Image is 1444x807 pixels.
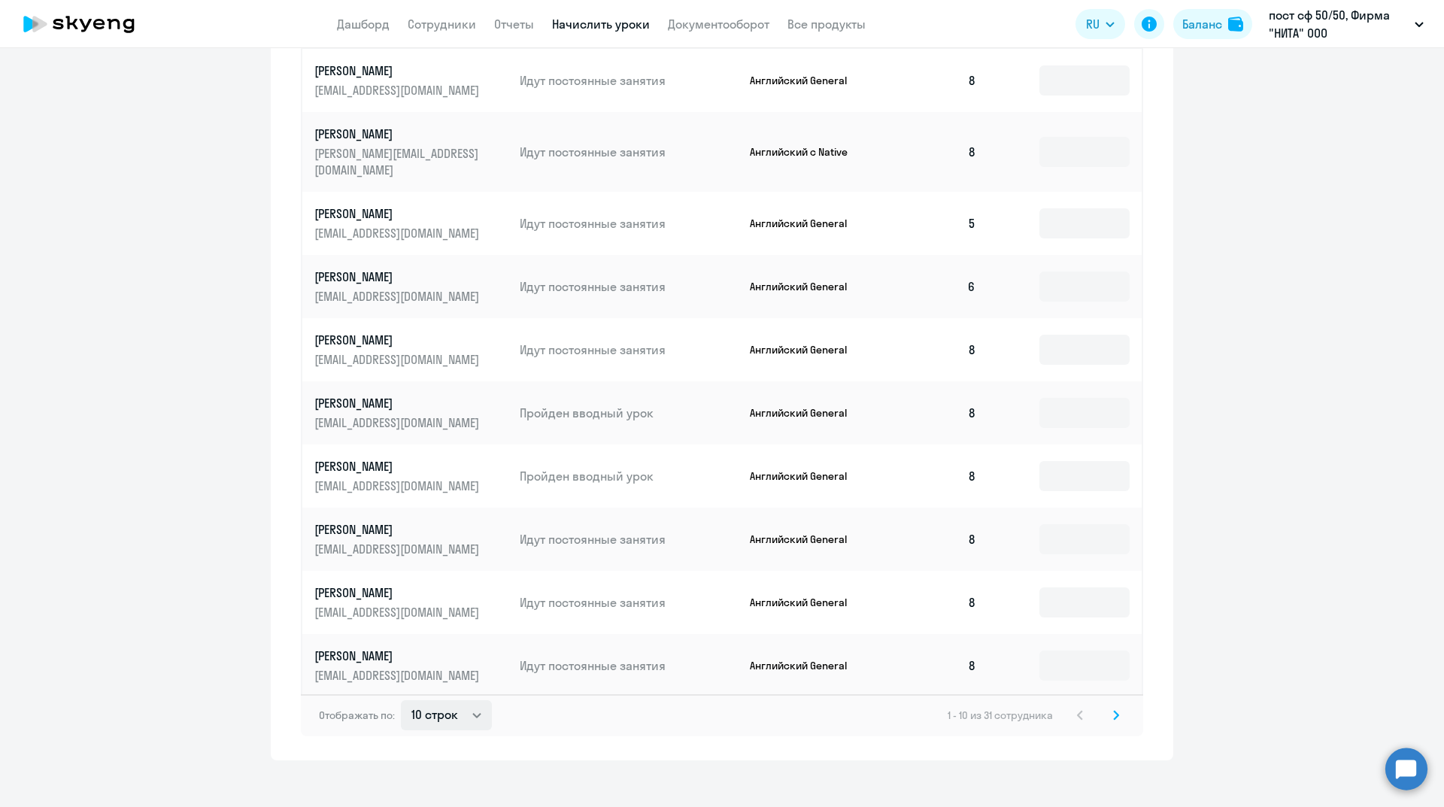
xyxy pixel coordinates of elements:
p: пост сф 50/50, Фирма "НИТА" ООО [1269,6,1409,42]
p: [PERSON_NAME] [314,332,483,348]
p: Идут постоянные занятия [520,531,738,548]
a: Все продукты [787,17,866,32]
p: Английский с Native [750,145,863,159]
p: Английский General [750,280,863,293]
p: Английский General [750,343,863,356]
p: Идут постоянные занятия [520,657,738,674]
p: Английский General [750,469,863,483]
a: [PERSON_NAME][EMAIL_ADDRESS][DOMAIN_NAME] [314,268,508,305]
a: Дашборд [337,17,390,32]
p: Идут постоянные занятия [520,341,738,358]
img: balance [1228,17,1243,32]
a: Отчеты [494,17,534,32]
p: Идут постоянные занятия [520,144,738,160]
p: [PERSON_NAME] [314,62,483,79]
a: Документооборот [668,17,769,32]
p: [PERSON_NAME] [314,205,483,222]
a: [PERSON_NAME][EMAIL_ADDRESS][DOMAIN_NAME] [314,584,508,620]
a: Начислить уроки [552,17,650,32]
p: [PERSON_NAME] [314,648,483,664]
p: Английский General [750,406,863,420]
p: Идут постоянные занятия [520,594,738,611]
p: [EMAIL_ADDRESS][DOMAIN_NAME] [314,478,483,494]
p: [EMAIL_ADDRESS][DOMAIN_NAME] [314,667,483,684]
span: 1 - 10 из 31 сотрудника [948,708,1053,722]
button: Балансbalance [1173,9,1252,39]
p: Английский General [750,596,863,609]
a: [PERSON_NAME][EMAIL_ADDRESS][DOMAIN_NAME] [314,395,508,431]
p: [PERSON_NAME] [314,126,483,142]
p: [PERSON_NAME][EMAIL_ADDRESS][DOMAIN_NAME] [314,145,483,178]
p: [PERSON_NAME] [314,584,483,601]
td: 8 [883,571,988,634]
button: пост сф 50/50, Фирма "НИТА" ООО [1261,6,1431,42]
a: Сотрудники [408,17,476,32]
a: [PERSON_NAME][PERSON_NAME][EMAIL_ADDRESS][DOMAIN_NAME] [314,126,508,178]
td: 8 [883,49,988,112]
p: [EMAIL_ADDRESS][DOMAIN_NAME] [314,604,483,620]
td: 8 [883,634,988,697]
td: 8 [883,444,988,508]
p: Английский General [750,659,863,672]
td: 5 [883,192,988,255]
td: 8 [883,381,988,444]
p: Идут постоянные занятия [520,278,738,295]
div: Баланс [1182,15,1222,33]
p: [PERSON_NAME] [314,268,483,285]
td: 8 [883,112,988,192]
p: [EMAIL_ADDRESS][DOMAIN_NAME] [314,288,483,305]
a: [PERSON_NAME][EMAIL_ADDRESS][DOMAIN_NAME] [314,521,508,557]
a: [PERSON_NAME][EMAIL_ADDRESS][DOMAIN_NAME] [314,205,508,241]
a: [PERSON_NAME][EMAIL_ADDRESS][DOMAIN_NAME] [314,62,508,99]
a: [PERSON_NAME][EMAIL_ADDRESS][DOMAIN_NAME] [314,648,508,684]
p: Пройден вводный урок [520,405,738,421]
p: [PERSON_NAME] [314,458,483,475]
span: Отображать по: [319,708,395,722]
p: Английский General [750,217,863,230]
p: [EMAIL_ADDRESS][DOMAIN_NAME] [314,414,483,431]
p: Английский General [750,74,863,87]
p: Пройден вводный урок [520,468,738,484]
p: [EMAIL_ADDRESS][DOMAIN_NAME] [314,541,483,557]
span: RU [1086,15,1100,33]
td: 8 [883,508,988,571]
a: [PERSON_NAME][EMAIL_ADDRESS][DOMAIN_NAME] [314,332,508,368]
p: Идут постоянные занятия [520,215,738,232]
p: Английский General [750,532,863,546]
p: [EMAIL_ADDRESS][DOMAIN_NAME] [314,351,483,368]
p: [PERSON_NAME] [314,395,483,411]
p: [PERSON_NAME] [314,521,483,538]
a: [PERSON_NAME][EMAIL_ADDRESS][DOMAIN_NAME] [314,458,508,494]
td: 6 [883,255,988,318]
button: RU [1075,9,1125,39]
td: 8 [883,318,988,381]
p: [EMAIL_ADDRESS][DOMAIN_NAME] [314,225,483,241]
p: [EMAIL_ADDRESS][DOMAIN_NAME] [314,82,483,99]
p: Идут постоянные занятия [520,72,738,89]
